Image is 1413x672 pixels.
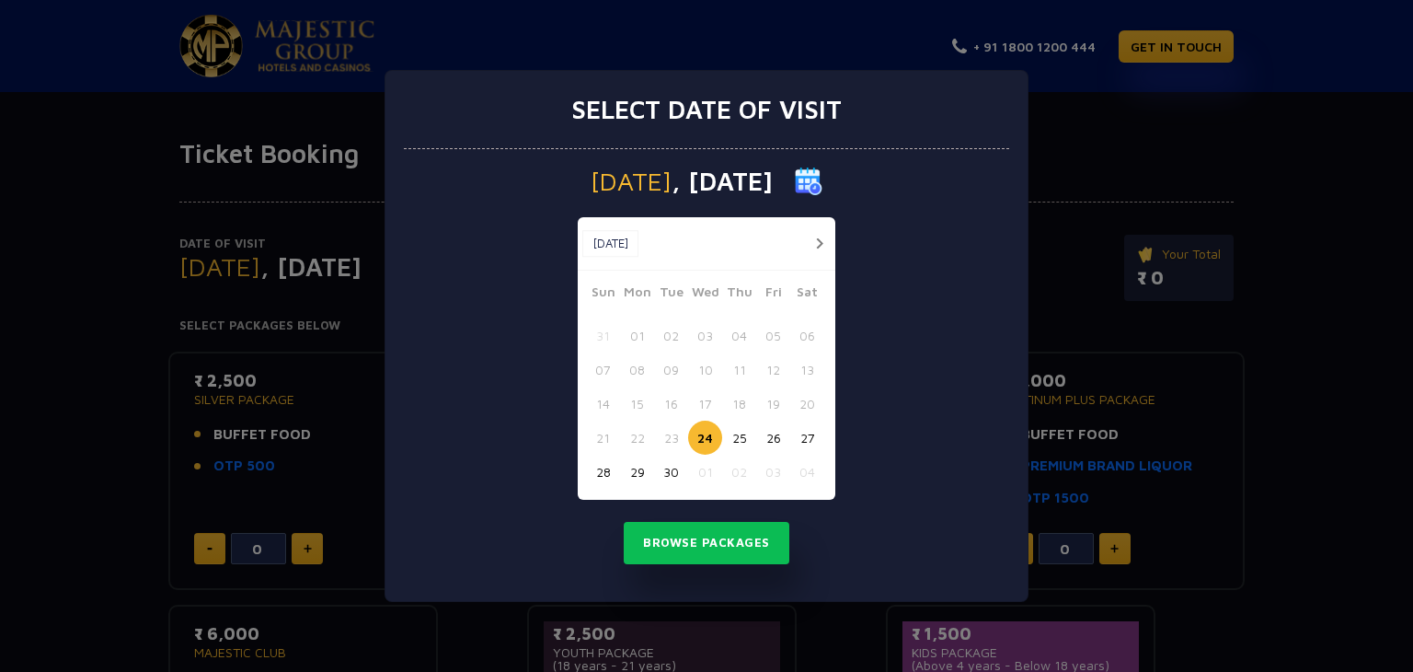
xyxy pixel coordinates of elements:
[620,455,654,489] button: 29
[624,522,789,564] button: Browse Packages
[756,455,790,489] button: 03
[790,387,824,421] button: 20
[654,421,688,455] button: 23
[790,421,824,455] button: 27
[756,353,790,387] button: 12
[722,421,756,455] button: 25
[586,353,620,387] button: 07
[654,353,688,387] button: 09
[586,421,620,455] button: 21
[722,319,756,353] button: 04
[688,319,722,353] button: 03
[586,282,620,307] span: Sun
[688,421,722,455] button: 24
[790,282,824,307] span: Sat
[756,282,790,307] span: Fri
[688,387,722,421] button: 17
[756,421,790,455] button: 26
[790,319,824,353] button: 06
[586,455,620,489] button: 28
[620,387,654,421] button: 15
[672,168,773,194] span: , [DATE]
[654,455,688,489] button: 30
[586,319,620,353] button: 31
[620,421,654,455] button: 22
[722,387,756,421] button: 18
[795,168,822,195] img: calender icon
[620,282,654,307] span: Mon
[654,319,688,353] button: 02
[571,94,842,125] h3: Select date of visit
[654,387,688,421] button: 16
[722,455,756,489] button: 02
[790,455,824,489] button: 04
[620,353,654,387] button: 08
[591,168,672,194] span: [DATE]
[582,230,638,258] button: [DATE]
[722,282,756,307] span: Thu
[688,282,722,307] span: Wed
[586,387,620,421] button: 14
[756,319,790,353] button: 05
[688,353,722,387] button: 10
[688,455,722,489] button: 01
[654,282,688,307] span: Tue
[756,387,790,421] button: 19
[620,319,654,353] button: 01
[790,353,824,387] button: 13
[722,353,756,387] button: 11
